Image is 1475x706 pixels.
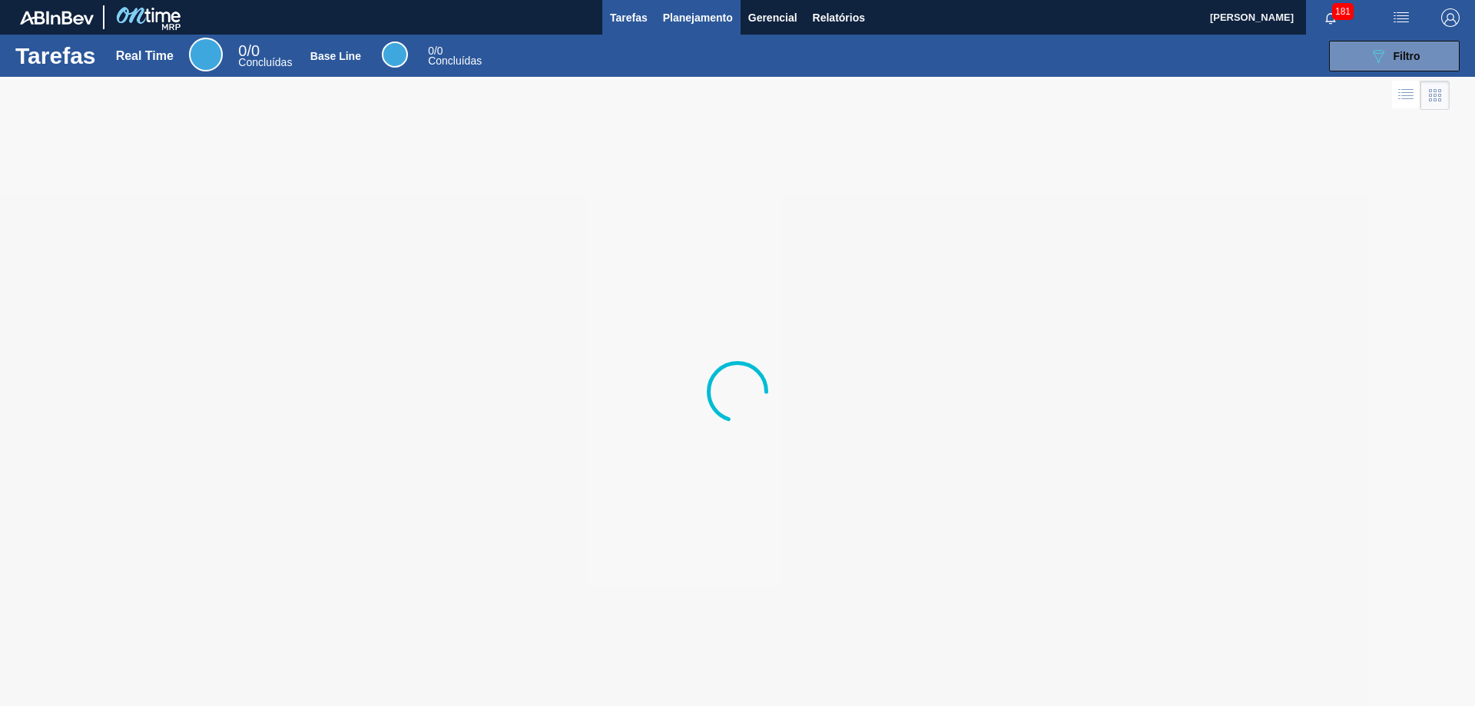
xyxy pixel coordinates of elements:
span: 181 [1332,3,1354,20]
img: Logout [1441,8,1460,27]
span: Concluídas [428,55,482,67]
span: Filtro [1394,50,1420,62]
img: TNhmsLtSVTkK8tSr43FrP2fwEKptu5GPRR3wAAAABJRU5ErkJggg== [20,11,94,25]
div: Base Line [382,41,408,68]
h1: Tarefas [15,47,96,65]
button: Filtro [1329,41,1460,71]
span: Planejamento [663,8,733,27]
div: Real Time [189,38,223,71]
div: Real Time [116,49,174,63]
div: Base Line [310,50,361,62]
span: Relatórios [813,8,865,27]
span: Concluídas [238,56,292,68]
button: Notificações [1306,7,1355,28]
div: Base Line [428,46,482,66]
span: Gerencial [748,8,797,27]
span: Tarefas [610,8,648,27]
span: / 0 [428,45,442,57]
span: 0 [428,45,434,57]
span: / 0 [238,42,260,59]
img: userActions [1392,8,1410,27]
span: 0 [238,42,247,59]
div: Real Time [238,45,292,68]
